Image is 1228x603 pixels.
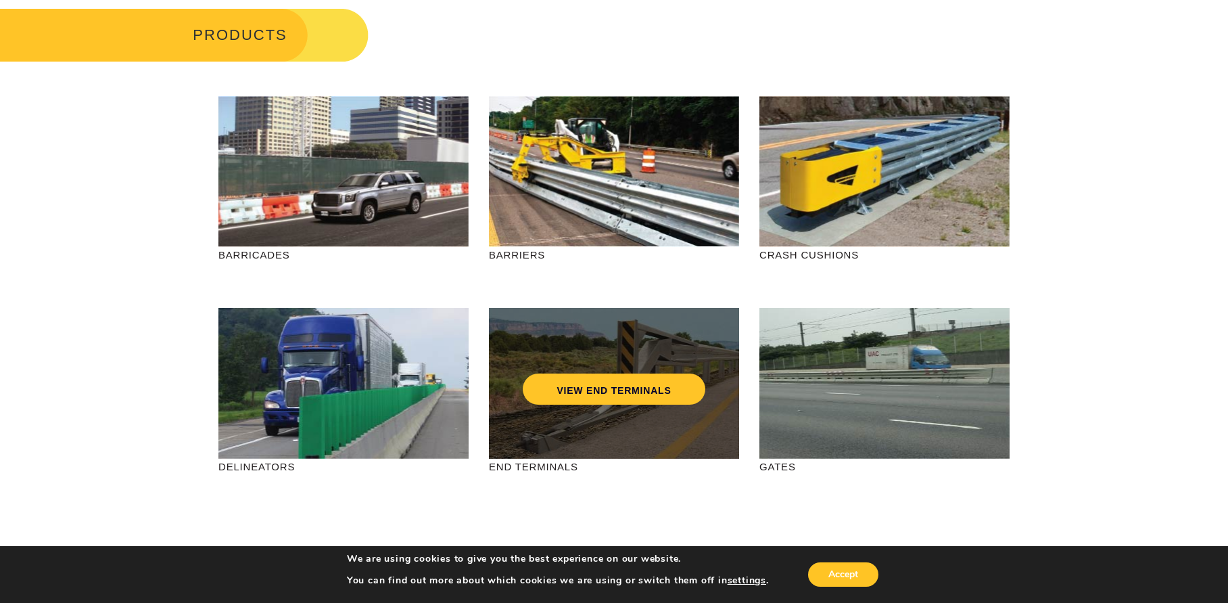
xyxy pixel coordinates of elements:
[728,575,766,587] button: settings
[808,562,878,587] button: Accept
[347,553,769,565] p: We are using cookies to give you the best experience on our website.
[759,247,1010,263] p: CRASH CUSHIONS
[523,374,705,405] a: VIEW END TERMINALS
[218,247,469,263] p: BARRICADES
[489,247,739,263] p: BARRIERS
[759,459,1010,474] p: GATES
[489,459,739,474] p: END TERMINALS
[218,459,469,474] p: DELINEATORS
[347,575,769,587] p: You can find out more about which cookies we are using or switch them off in .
